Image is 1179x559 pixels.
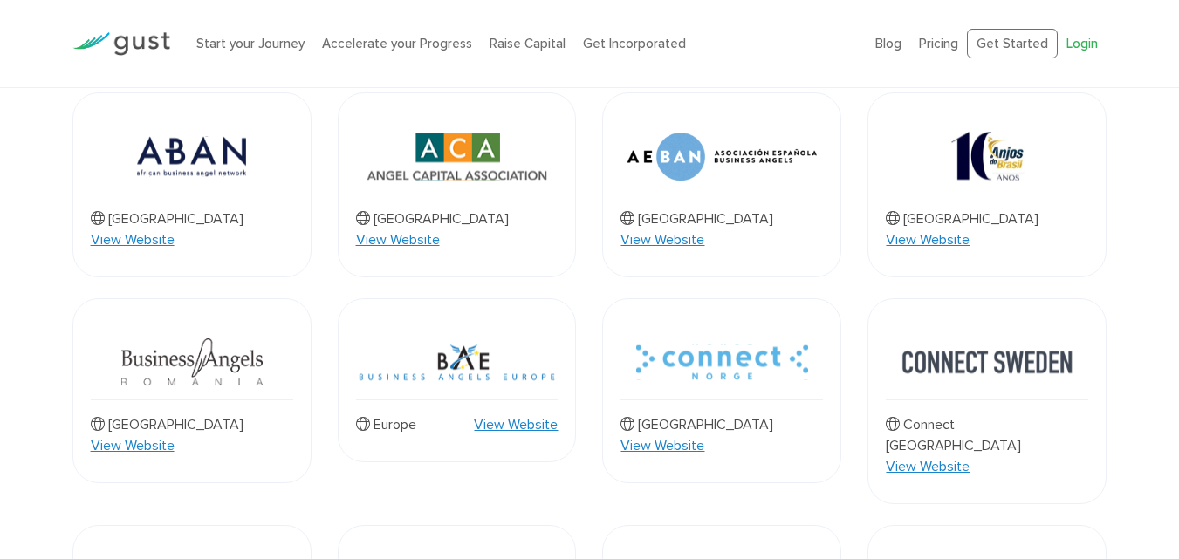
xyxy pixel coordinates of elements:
[636,325,808,399] img: Connect
[137,119,246,194] img: Aban
[72,32,170,56] img: Gust Logo
[620,208,773,229] p: [GEOGRAPHIC_DATA]
[91,435,175,456] a: View Website
[356,325,559,399] img: Bae
[490,36,566,51] a: Raise Capital
[620,414,773,435] p: [GEOGRAPHIC_DATA]
[91,414,243,435] p: [GEOGRAPHIC_DATA]
[322,36,472,51] a: Accelerate your Progress
[367,119,547,194] img: Aca
[620,435,704,456] a: View Website
[620,229,704,250] a: View Website
[91,229,175,250] a: View Website
[196,36,305,51] a: Start your Journey
[886,229,970,250] a: View Website
[356,229,440,250] a: View Website
[886,208,1038,229] p: [GEOGRAPHIC_DATA]
[886,414,1088,456] p: Connect [GEOGRAPHIC_DATA]
[967,29,1058,59] a: Get Started
[356,208,509,229] p: [GEOGRAPHIC_DATA]
[901,325,1073,399] img: Connect Sweden
[356,414,416,435] p: Europe
[474,414,558,435] a: View Website
[950,119,1025,194] img: 10 Anjo
[919,36,958,51] a: Pricing
[91,208,243,229] p: [GEOGRAPHIC_DATA]
[875,36,901,51] a: Blog
[886,456,970,477] a: View Website
[627,119,817,194] img: Aeban
[121,325,263,399] img: Business Angels
[583,36,686,51] a: Get Incorporated
[1066,36,1098,51] a: Login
